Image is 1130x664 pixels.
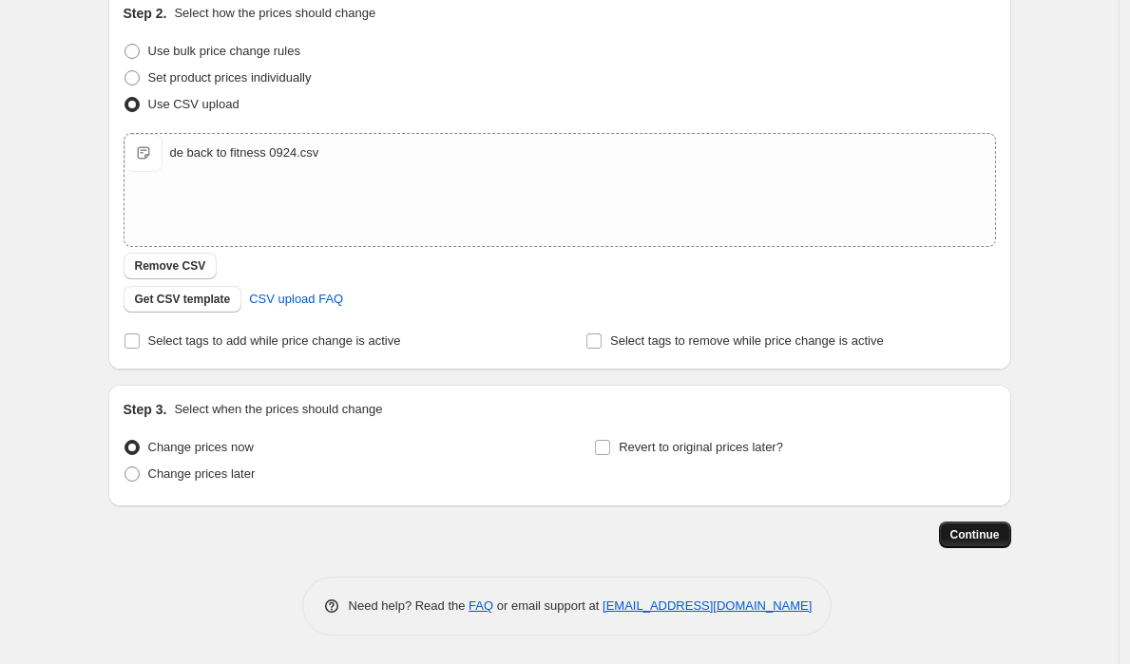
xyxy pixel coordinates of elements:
[148,70,312,85] span: Set product prices individually
[124,253,218,279] button: Remove CSV
[170,143,319,162] div: de back to fitness 0924.csv
[174,4,375,23] p: Select how the prices should change
[603,598,812,613] a: [EMAIL_ADDRESS][DOMAIN_NAME]
[124,400,167,419] h2: Step 3.
[148,333,401,348] span: Select tags to add while price change is active
[135,292,231,307] span: Get CSV template
[349,598,469,613] span: Need help? Read the
[124,4,167,23] h2: Step 2.
[148,440,254,454] span: Change prices now
[610,333,884,348] span: Select tags to remove while price change is active
[249,290,343,309] span: CSV upload FAQ
[148,97,239,111] span: Use CSV upload
[174,400,382,419] p: Select when the prices should change
[939,522,1011,548] button: Continue
[950,527,1000,542] span: Continue
[124,286,242,313] button: Get CSV template
[493,598,603,613] span: or email support at
[619,440,783,454] span: Revert to original prices later?
[135,258,206,274] span: Remove CSV
[148,44,300,58] span: Use bulk price change rules
[469,598,493,613] a: FAQ
[238,284,354,314] a: CSV upload FAQ
[148,466,256,481] span: Change prices later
